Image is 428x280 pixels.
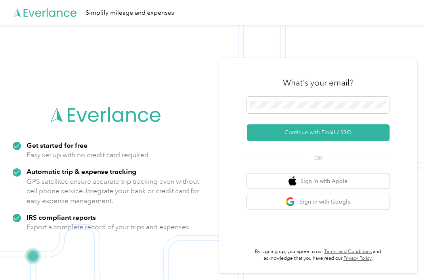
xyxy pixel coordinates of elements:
[324,249,372,255] a: Terms and Conditions
[289,176,296,186] img: apple logo
[247,194,390,210] button: google logoSign in with Google
[86,8,174,18] div: Simplify mileage and expenses
[27,167,136,175] strong: Automatic trip & expense tracking
[27,141,88,149] strong: Get started for free
[27,222,191,232] p: Export a complete record of your trips and expenses.
[304,154,332,162] span: OR
[27,213,96,221] strong: IRS compliant reports
[344,255,372,261] a: Privacy Policy
[247,124,390,141] button: Continue with Email / SSO
[247,173,390,189] button: apple logoSign in with Apple
[286,197,296,207] img: google logo
[247,248,390,262] p: By signing up, you agree to our and acknowledge that you have read our .
[27,150,149,160] p: Easy set up with no credit card required
[283,77,353,88] h3: What's your email?
[27,177,200,206] p: GPS satellites ensure accurate trip tracking even without cell phone service. Integrate your bank...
